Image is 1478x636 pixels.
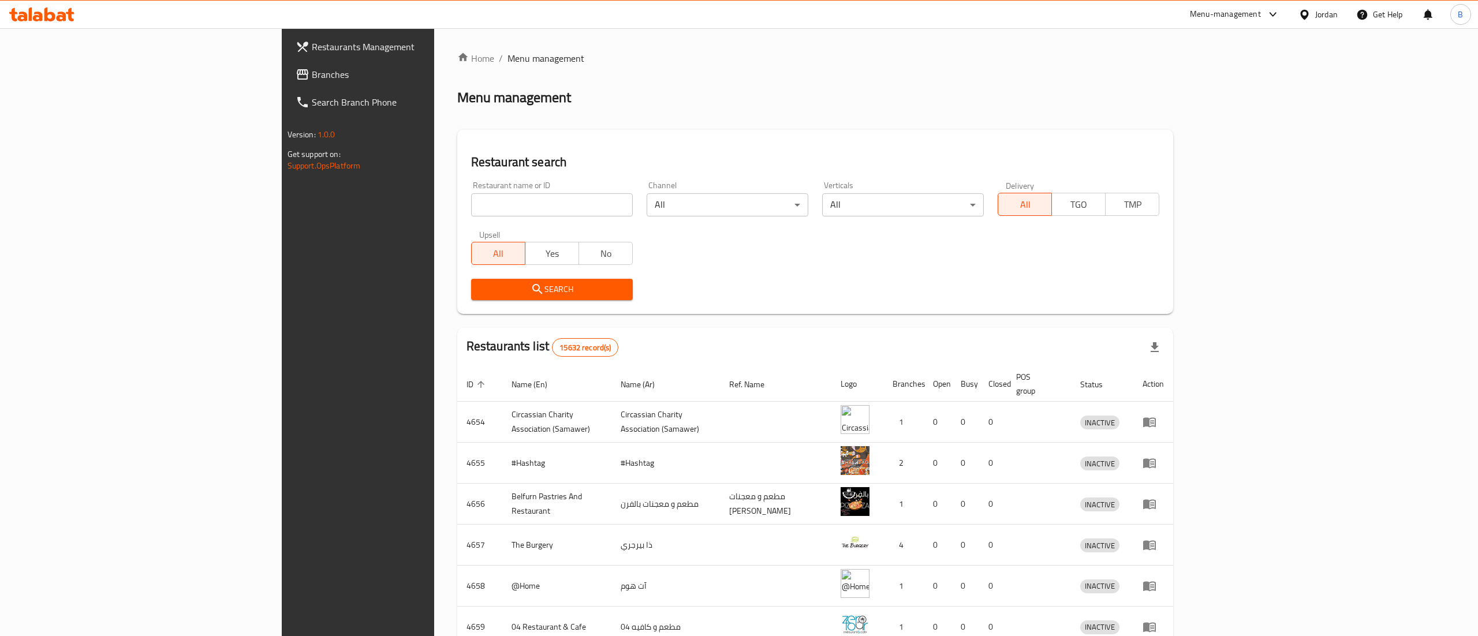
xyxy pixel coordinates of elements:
span: All [1003,196,1047,213]
h2: Restaurants list [466,338,619,357]
td: Belfurn Pastries And Restaurant [502,484,611,525]
div: Menu [1143,497,1164,511]
td: 1 [883,566,924,607]
th: Open [924,366,951,402]
div: INACTIVE [1080,620,1119,634]
td: #Hashtag [502,443,611,484]
td: 0 [951,566,979,607]
button: Yes [525,242,579,265]
span: Status [1080,377,1118,391]
td: ​Circassian ​Charity ​Association​ (Samawer) [611,402,721,443]
h2: Menu management [457,88,571,107]
span: Version: [288,127,316,142]
td: 0 [951,484,979,525]
button: No [578,242,633,265]
div: Menu-management [1190,8,1261,21]
img: Belfurn Pastries And Restaurant [841,487,869,516]
span: Search Branch Phone [312,95,520,109]
span: 15632 record(s) [553,342,618,353]
td: 1 [883,484,924,525]
td: 1 [883,402,924,443]
td: ذا بيرجري [611,525,721,566]
td: 0 [951,402,979,443]
td: ​Circassian ​Charity ​Association​ (Samawer) [502,402,611,443]
div: Menu [1143,415,1164,429]
span: TMP [1110,196,1155,213]
td: #Hashtag [611,443,721,484]
div: All [647,193,808,216]
div: All [822,193,984,216]
button: All [471,242,525,265]
label: Upsell [479,230,501,238]
div: Total records count [552,338,618,357]
td: 4 [883,525,924,566]
div: Menu [1143,538,1164,552]
th: Busy [951,366,979,402]
td: 0 [924,525,951,566]
span: POS group [1016,370,1058,398]
img: @Home [841,569,869,598]
td: مطعم و معجنات [PERSON_NAME] [720,484,831,525]
span: Name (En) [512,377,562,391]
td: @Home [502,566,611,607]
span: INACTIVE [1080,457,1119,470]
img: #Hashtag [841,446,869,475]
span: INACTIVE [1080,416,1119,429]
div: INACTIVE [1080,579,1119,593]
div: Menu [1143,456,1164,470]
label: Delivery [1006,181,1035,189]
td: 0 [924,484,951,525]
a: Search Branch Phone [286,88,529,116]
input: Search for restaurant name or ID.. [471,193,633,216]
a: Branches [286,61,529,88]
td: 0 [924,566,951,607]
span: INACTIVE [1080,539,1119,552]
button: TGO [1051,193,1106,216]
button: TMP [1105,193,1159,216]
td: مطعم و معجنات بالفرن [611,484,721,525]
img: ​Circassian ​Charity ​Association​ (Samawer) [841,405,869,434]
td: 0 [924,443,951,484]
th: Closed [979,366,1007,402]
td: 0 [979,443,1007,484]
a: Support.OpsPlatform [288,158,361,173]
span: B [1458,8,1463,21]
span: INACTIVE [1080,498,1119,511]
span: Get support on: [288,147,341,162]
span: 1.0.0 [318,127,335,142]
td: 0 [951,525,979,566]
nav: breadcrumb [457,51,1174,65]
td: 0 [979,484,1007,525]
h2: Restaurant search [471,154,1160,171]
td: 0 [979,525,1007,566]
td: 0 [924,402,951,443]
span: INACTIVE [1080,620,1119,634]
span: Yes [530,245,574,262]
span: ID [466,377,488,391]
td: 0 [951,443,979,484]
td: The Burgery [502,525,611,566]
span: Name (Ar) [621,377,670,391]
td: 0 [979,402,1007,443]
span: TGO [1057,196,1101,213]
button: All [998,193,1052,216]
th: Logo [831,366,883,402]
span: Branches [312,68,520,81]
span: No [584,245,628,262]
img: The Burgery [841,528,869,557]
div: Menu [1143,620,1164,634]
span: INACTIVE [1080,579,1119,593]
div: Menu [1143,579,1164,593]
td: آت هوم [611,566,721,607]
a: Restaurants Management [286,33,529,61]
span: Search [480,282,624,297]
button: Search [471,279,633,300]
th: Action [1133,366,1173,402]
span: All [476,245,521,262]
div: Export file [1141,334,1169,361]
div: Jordan [1315,8,1338,21]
